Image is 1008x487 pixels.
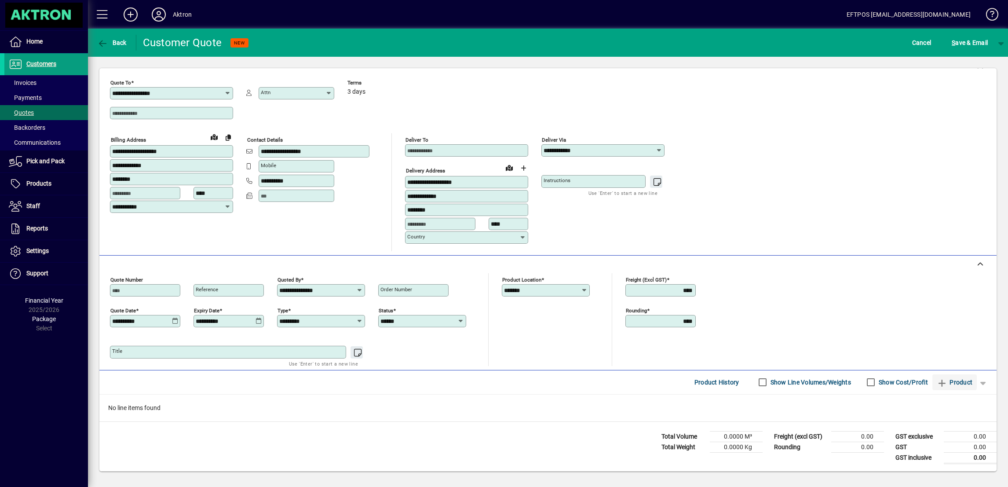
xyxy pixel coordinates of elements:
[26,180,51,187] span: Products
[26,202,40,209] span: Staff
[937,375,972,389] span: Product
[4,240,88,262] a: Settings
[770,442,831,452] td: Rounding
[110,276,143,282] mat-label: Quote number
[380,286,412,293] mat-label: Order number
[657,442,710,452] td: Total Weight
[405,137,428,143] mat-label: Deliver To
[9,79,37,86] span: Invoices
[88,35,136,51] app-page-header-button: Back
[944,431,997,442] td: 0.00
[347,88,365,95] span: 3 days
[694,375,739,389] span: Product History
[26,157,65,165] span: Pick and Pack
[117,7,145,22] button: Add
[588,188,657,198] mat-hint: Use 'Enter' to start a new line
[4,263,88,285] a: Support
[542,137,566,143] mat-label: Deliver via
[944,442,997,452] td: 0.00
[9,139,61,146] span: Communications
[379,307,393,313] mat-label: Status
[9,94,42,101] span: Payments
[516,161,530,175] button: Choose address
[891,431,944,442] td: GST exclusive
[99,395,997,421] div: No line items found
[25,297,63,304] span: Financial Year
[196,286,218,293] mat-label: Reference
[831,442,884,452] td: 0.00
[502,161,516,175] a: View on map
[544,177,570,183] mat-label: Instructions
[710,431,763,442] td: 0.0000 M³
[26,247,49,254] span: Settings
[112,348,122,354] mat-label: Title
[912,36,931,50] span: Cancel
[691,374,743,390] button: Product History
[110,307,136,313] mat-label: Quote date
[234,40,245,46] span: NEW
[221,130,235,144] button: Copy to Delivery address
[952,39,955,46] span: S
[891,442,944,452] td: GST
[4,218,88,240] a: Reports
[4,90,88,105] a: Payments
[261,89,270,95] mat-label: Attn
[4,75,88,90] a: Invoices
[4,31,88,53] a: Home
[4,120,88,135] a: Backorders
[9,124,45,131] span: Backorders
[26,60,56,67] span: Customers
[710,442,763,452] td: 0.0000 Kg
[261,162,276,168] mat-label: Mobile
[194,307,219,313] mat-label: Expiry date
[4,150,88,172] a: Pick and Pack
[26,270,48,277] span: Support
[952,36,988,50] span: ave & Email
[4,105,88,120] a: Quotes
[26,38,43,45] span: Home
[932,374,977,390] button: Product
[770,431,831,442] td: Freight (excl GST)
[831,431,884,442] td: 0.00
[173,7,192,22] div: Aktron
[97,39,127,46] span: Back
[947,35,992,51] button: Save & Email
[143,36,222,50] div: Customer Quote
[4,135,88,150] a: Communications
[9,109,34,116] span: Quotes
[278,276,301,282] mat-label: Quoted by
[95,35,129,51] button: Back
[407,234,425,240] mat-label: Country
[4,173,88,195] a: Products
[347,80,400,86] span: Terms
[847,7,971,22] div: EFTPOS [EMAIL_ADDRESS][DOMAIN_NAME]
[4,195,88,217] a: Staff
[769,378,851,387] label: Show Line Volumes/Weights
[278,307,288,313] mat-label: Type
[110,80,131,86] mat-label: Quote To
[626,307,647,313] mat-label: Rounding
[502,276,541,282] mat-label: Product location
[207,130,221,144] a: View on map
[32,315,56,322] span: Package
[891,452,944,463] td: GST inclusive
[145,7,173,22] button: Profile
[626,276,667,282] mat-label: Freight (excl GST)
[910,35,934,51] button: Cancel
[289,359,358,369] mat-hint: Use 'Enter' to start a new line
[979,2,997,30] a: Knowledge Base
[26,225,48,232] span: Reports
[944,452,997,463] td: 0.00
[877,378,928,387] label: Show Cost/Profit
[657,431,710,442] td: Total Volume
